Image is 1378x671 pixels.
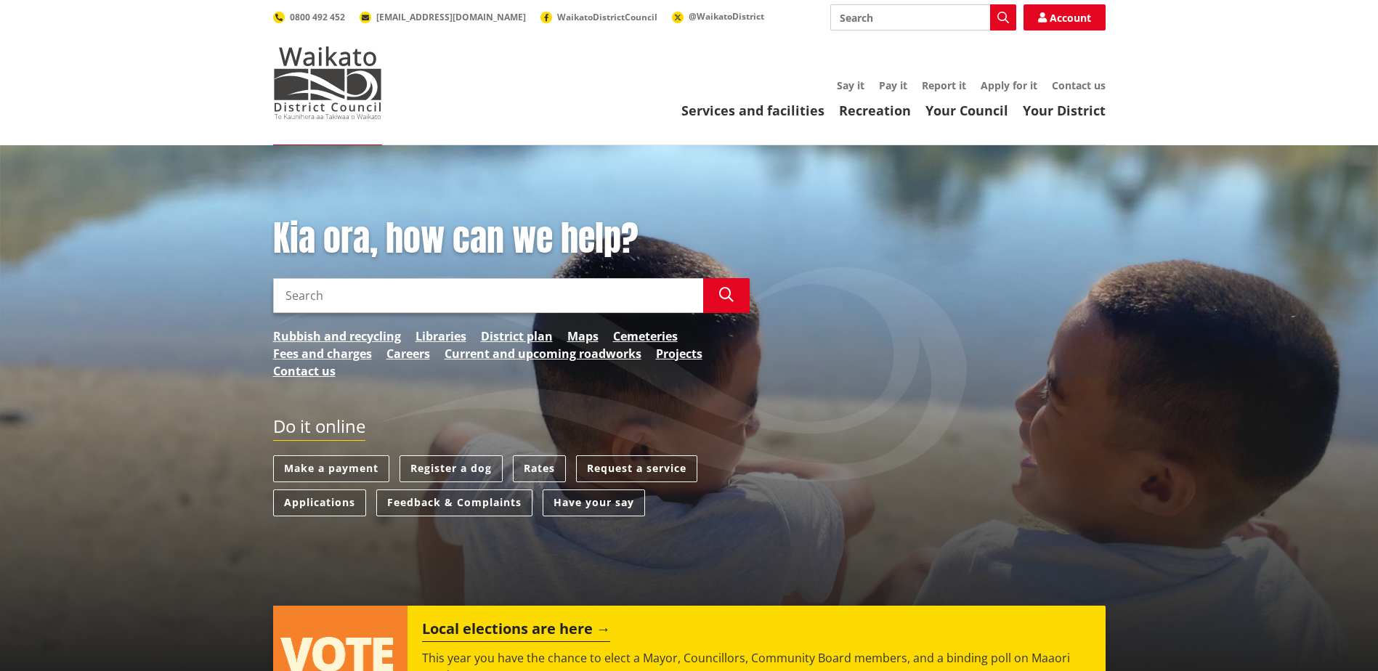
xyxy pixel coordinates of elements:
[273,11,345,23] a: 0800 492 452
[839,102,911,119] a: Recreation
[1023,102,1106,119] a: Your District
[290,11,345,23] span: 0800 492 452
[376,489,532,516] a: Feedback & Complaints
[922,78,966,92] a: Report it
[481,328,553,345] a: District plan
[400,455,503,482] a: Register a dog
[273,416,365,442] h2: Do it online
[689,10,764,23] span: @WaikatoDistrict
[273,489,366,516] a: Applications
[273,218,750,260] h1: Kia ora, how can we help?
[543,489,645,516] a: Have your say
[981,78,1037,92] a: Apply for it
[445,345,641,362] a: Current and upcoming roadworks
[879,78,907,92] a: Pay it
[273,362,336,380] a: Contact us
[656,345,702,362] a: Projects
[830,4,1016,30] input: Search input
[576,455,697,482] a: Request a service
[416,328,466,345] a: Libraries
[837,78,864,92] a: Say it
[273,278,703,313] input: Search input
[273,46,382,119] img: Waikato District Council - Te Kaunihera aa Takiwaa o Waikato
[273,328,401,345] a: Rubbish and recycling
[557,11,657,23] span: WaikatoDistrictCouncil
[567,328,599,345] a: Maps
[386,345,430,362] a: Careers
[613,328,678,345] a: Cemeteries
[925,102,1008,119] a: Your Council
[376,11,526,23] span: [EMAIL_ADDRESS][DOMAIN_NAME]
[360,11,526,23] a: [EMAIL_ADDRESS][DOMAIN_NAME]
[422,620,610,642] h2: Local elections are here
[273,455,389,482] a: Make a payment
[681,102,824,119] a: Services and facilities
[1052,78,1106,92] a: Contact us
[672,10,764,23] a: @WaikatoDistrict
[540,11,657,23] a: WaikatoDistrictCouncil
[1024,4,1106,30] a: Account
[513,455,566,482] a: Rates
[273,345,372,362] a: Fees and charges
